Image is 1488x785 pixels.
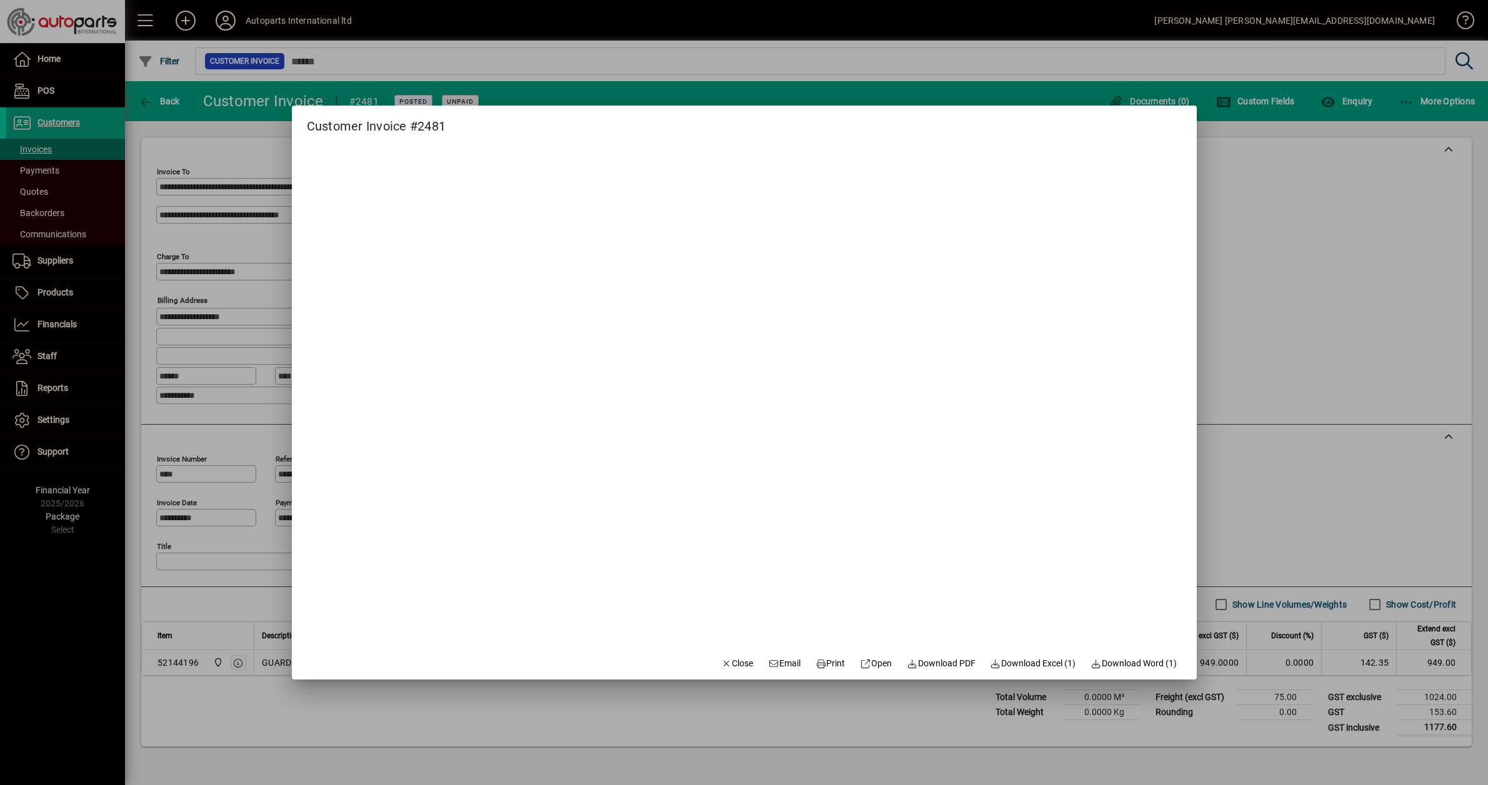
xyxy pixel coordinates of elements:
a: Download PDF [902,652,981,674]
span: Download PDF [907,657,976,670]
span: Download Word (1) [1091,657,1177,670]
button: Print [811,652,851,674]
span: Open [861,657,892,670]
button: Email [763,652,806,674]
span: Close [721,657,754,670]
span: Print [816,657,846,670]
span: Email [768,657,801,670]
span: Download Excel (1) [991,657,1076,670]
button: Download Word (1) [1086,652,1182,674]
a: Open [856,652,897,674]
button: Close [716,652,759,674]
button: Download Excel (1) [986,652,1081,674]
h2: Customer Invoice #2481 [292,106,461,136]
